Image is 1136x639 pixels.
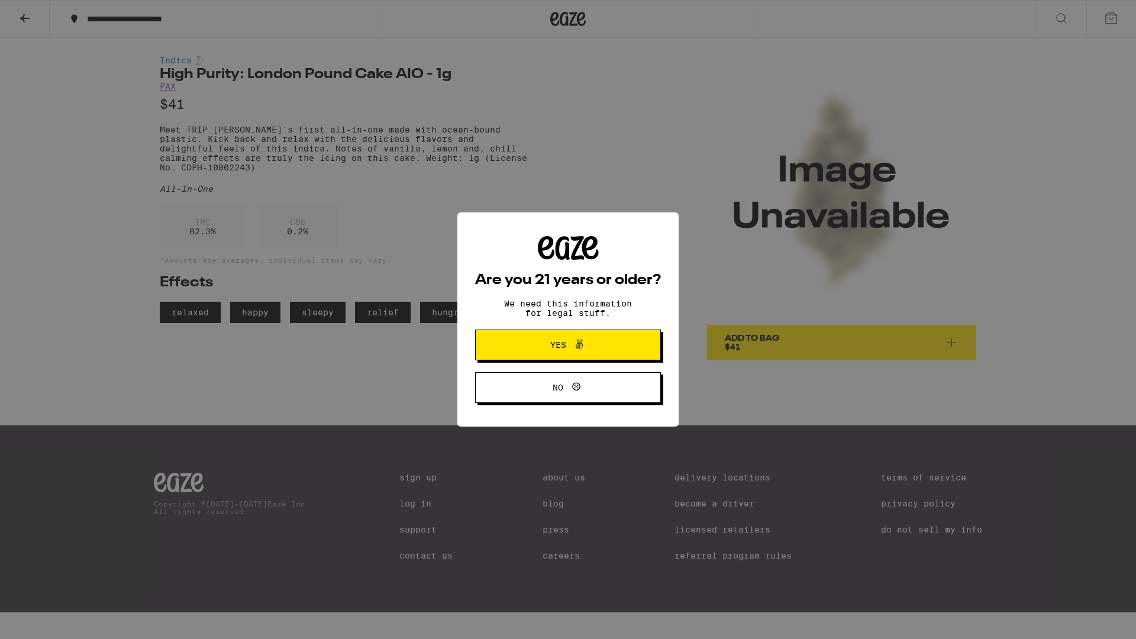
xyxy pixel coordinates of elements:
button: No [475,372,661,403]
iframe: Opens a widget where you can find more information [1062,603,1124,633]
span: Yes [550,341,566,349]
h2: Are you 21 years or older? [475,273,661,288]
p: We need this information for legal stuff. [494,299,642,318]
button: Yes [475,330,661,360]
span: No [553,383,563,392]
